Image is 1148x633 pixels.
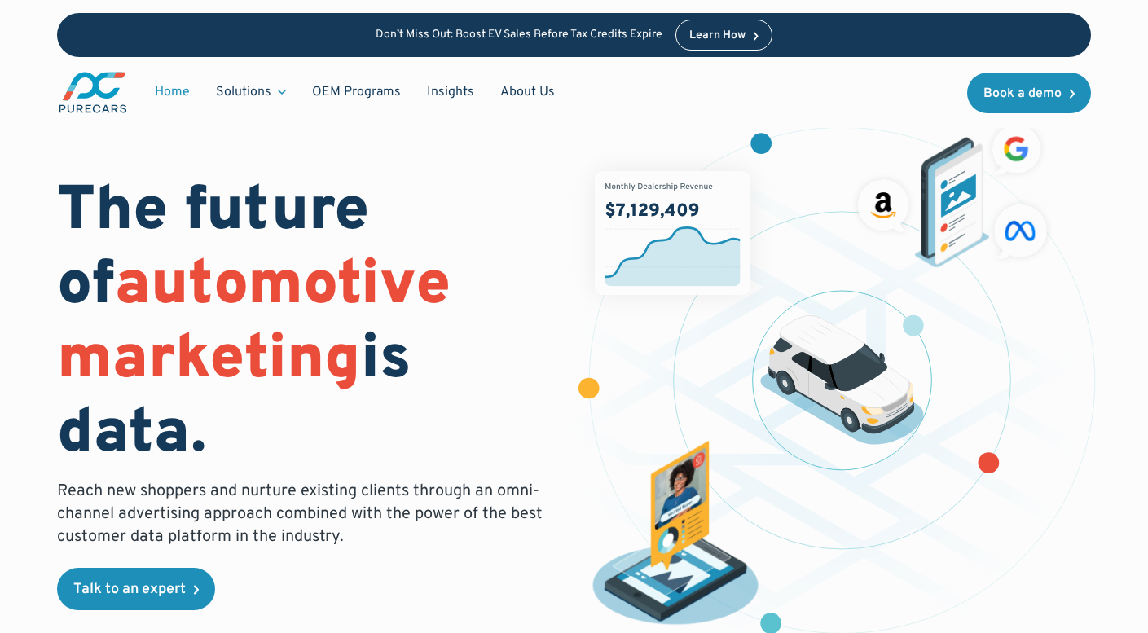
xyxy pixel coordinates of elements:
[580,441,770,631] img: persona of a buyer
[689,30,746,42] div: Learn How
[675,20,772,51] a: Learn How
[57,480,552,548] p: Reach new shoppers and nurture existing clients through an omni-channel advertising approach comb...
[57,248,451,400] span: automotive marketing
[983,87,1062,100] div: Book a demo
[57,176,554,473] h1: The future of is data.
[760,315,924,445] img: illustration of a vehicle
[57,70,129,115] img: purecars logo
[57,70,129,115] a: main
[142,77,203,108] a: Home
[414,77,487,108] a: Insights
[57,568,215,610] a: Talk to an expert
[73,582,186,597] div: Talk to an expert
[216,83,271,101] div: Solutions
[299,77,414,108] a: OEM Programs
[595,171,750,296] img: chart showing monthly dealership revenue of $7m
[376,29,662,42] p: Don’t Miss Out: Boost EV Sales Before Tax Credits Expire
[487,77,568,108] a: About Us
[967,73,1091,113] a: Book a demo
[851,118,1054,268] img: ads on social media and advertising partners
[203,77,299,108] div: Solutions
